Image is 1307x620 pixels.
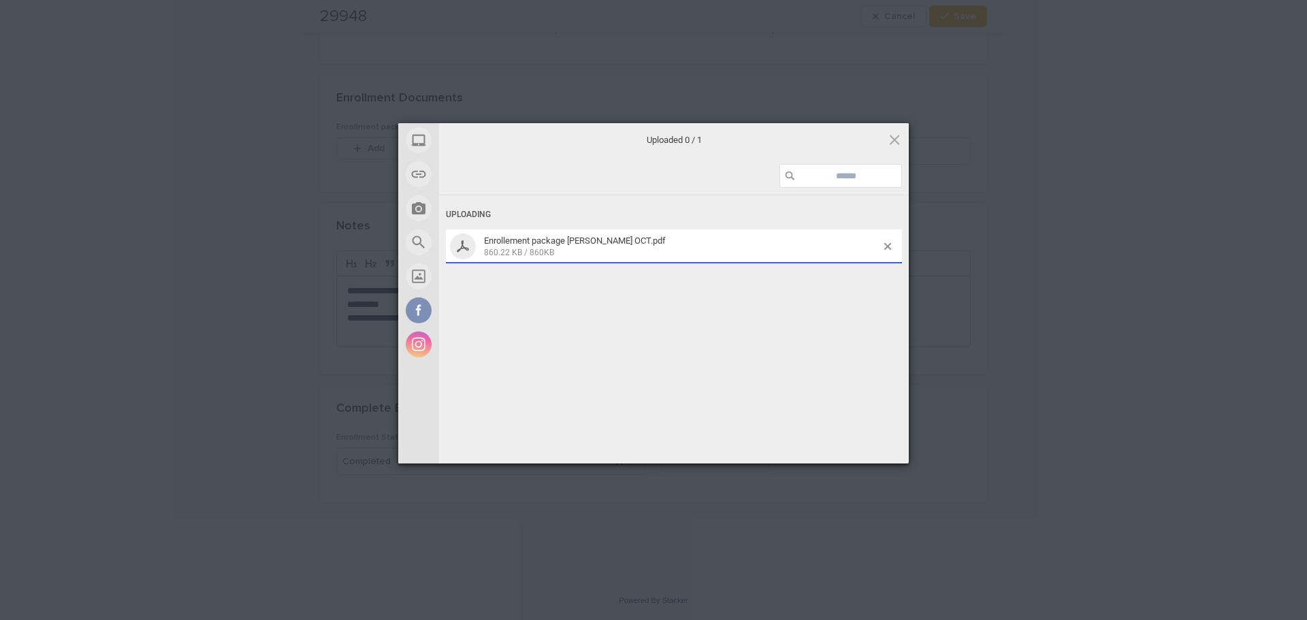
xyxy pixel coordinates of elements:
[484,235,666,246] span: Enrollement package [PERSON_NAME] OCT.pdf
[480,235,884,258] span: Enrollement package Christine Pavade OCT.pdf
[887,132,902,147] span: Click here or hit ESC to close picker
[538,133,810,146] span: Uploaded 0 / 1
[530,248,554,257] span: 860KB
[484,248,528,257] span: 860.22 KB /
[446,202,902,227] div: Uploading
